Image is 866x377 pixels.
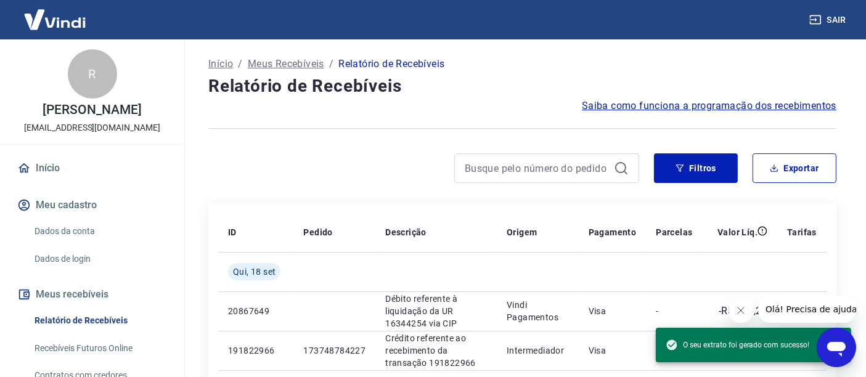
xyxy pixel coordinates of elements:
p: ID [228,226,237,238]
p: [PERSON_NAME] [43,103,141,116]
a: Dados da conta [30,219,170,244]
p: Relatório de Recebíveis [338,57,444,71]
p: Valor Líq. [717,226,758,238]
img: Vindi [15,1,95,38]
button: Exportar [753,153,836,183]
span: Qui, 18 set [233,266,276,278]
p: / [329,57,333,71]
p: Tarifas [787,226,817,238]
p: - [656,305,692,317]
p: Pedido [303,226,332,238]
a: Início [15,155,170,182]
p: [EMAIL_ADDRESS][DOMAIN_NAME] [24,121,160,134]
iframe: Mensagem da empresa [758,296,856,323]
a: Recebíveis Futuros Online [30,336,170,361]
p: Intermediador [507,344,569,357]
p: -R$ 306,24 [719,304,767,318]
p: Pagamento [589,226,637,238]
button: Filtros [654,153,738,183]
p: Parcelas [656,226,692,238]
p: / [238,57,242,71]
p: Visa [589,344,637,357]
p: Vindi Pagamentos [507,299,569,323]
input: Busque pelo número do pedido [465,159,609,177]
a: Meus Recebíveis [248,57,324,71]
a: Início [208,57,233,71]
p: Débito referente à liquidação da UR 16344254 via CIP [385,293,487,330]
button: Meus recebíveis [15,281,170,308]
a: Saiba como funciona a programação dos recebimentos [582,99,836,113]
p: 20867649 [228,305,284,317]
div: R [68,49,117,99]
a: Relatório de Recebíveis [30,308,170,333]
p: Visa [589,305,637,317]
p: Crédito referente ao recebimento da transação 191822966 [385,332,487,369]
iframe: Botão para abrir a janela de mensagens [817,328,856,367]
iframe: Fechar mensagem [729,298,753,323]
a: Dados de login [30,246,170,272]
button: Meu cadastro [15,192,170,219]
p: Origem [507,226,537,238]
span: O seu extrato foi gerado com sucesso! [666,339,809,351]
p: 173748784227 [303,344,366,357]
h4: Relatório de Recebíveis [208,74,836,99]
button: Sair [807,9,851,31]
p: 191822966 [228,344,284,357]
p: Descrição [385,226,427,238]
span: Olá! Precisa de ajuda? [7,9,104,18]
